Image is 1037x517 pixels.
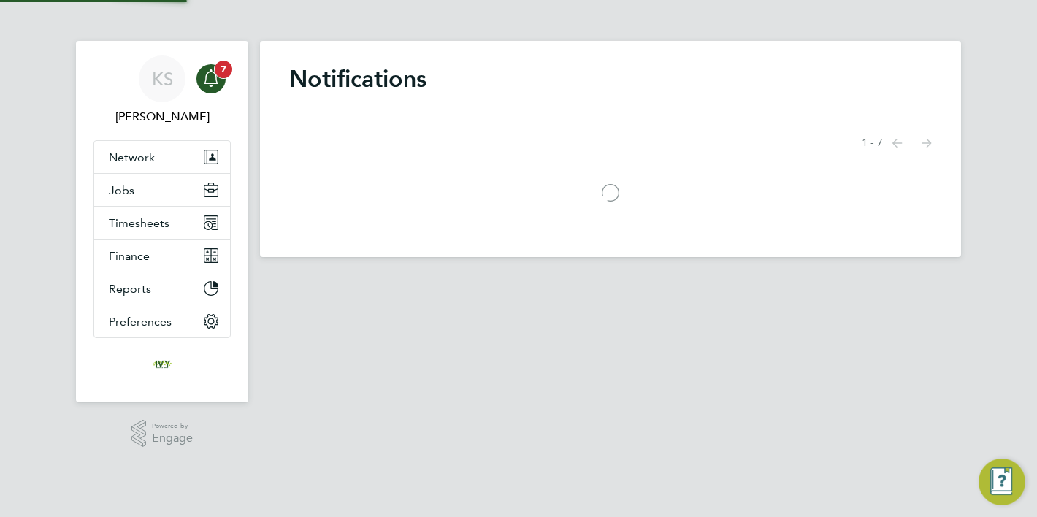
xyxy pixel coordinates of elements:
[109,315,172,329] span: Preferences
[94,240,230,272] button: Finance
[93,55,231,126] a: KS[PERSON_NAME]
[94,207,230,239] button: Timesheets
[76,41,248,402] nav: Main navigation
[109,150,155,164] span: Network
[109,216,169,230] span: Timesheets
[93,108,231,126] span: Keaton Simpson
[196,55,226,102] a: 7
[862,136,883,150] span: 1 - 7
[94,305,230,337] button: Preferences
[109,183,134,197] span: Jobs
[862,129,932,158] nav: Select page of notifications list
[109,282,151,296] span: Reports
[152,420,193,432] span: Powered by
[152,432,193,445] span: Engage
[150,353,174,376] img: ivyresourcegroup-logo-retina.png
[131,420,194,448] a: Powered byEngage
[152,69,173,88] span: KS
[215,61,232,78] span: 7
[94,141,230,173] button: Network
[979,459,1025,505] button: Engage Resource Center
[93,353,231,376] a: Go to home page
[94,174,230,206] button: Jobs
[289,64,932,93] h1: Notifications
[94,272,230,305] button: Reports
[109,249,150,263] span: Finance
